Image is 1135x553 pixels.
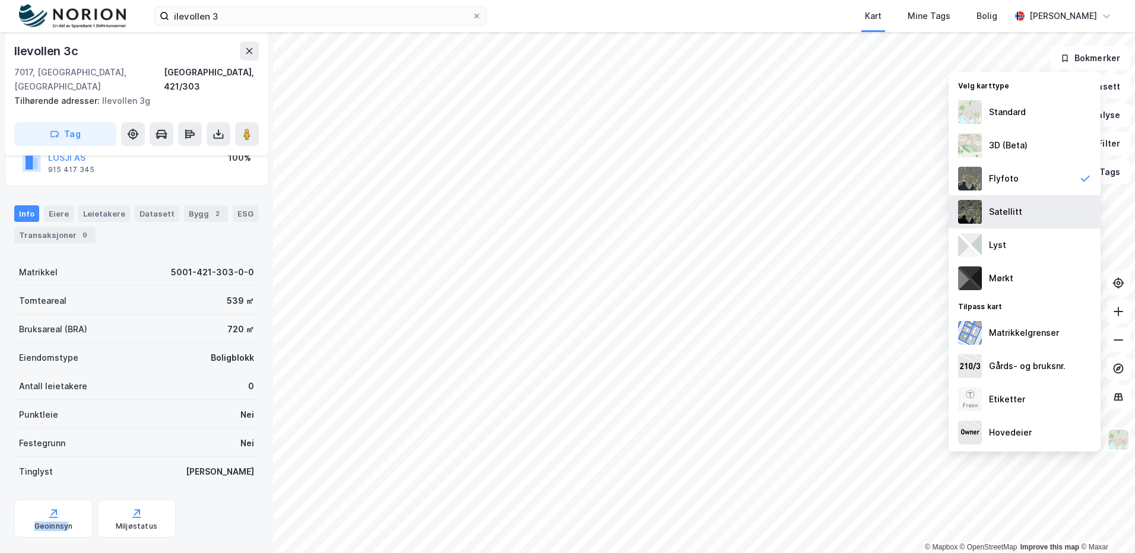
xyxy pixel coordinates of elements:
[14,122,116,146] button: Tag
[989,425,1032,440] div: Hovedeier
[19,265,58,279] div: Matrikkel
[958,321,982,345] img: cadastreBorders.cfe08de4b5ddd52a10de.jpeg
[958,233,982,257] img: luj3wr1y2y3+OchiMxRmMxRlscgabnMEmZ7DJGWxyBpucwSZnsMkZbHIGm5zBJmewyRlscgabnMEmZ7DJGWxyBpucwSZnsMkZ...
[240,436,254,450] div: Nei
[958,266,982,290] img: nCdM7BzjoCAAAAAElFTkSuQmCC
[171,265,254,279] div: 5001-421-303-0-0
[949,295,1101,316] div: Tilpass kart
[14,94,249,108] div: Ilevollen 3g
[227,322,254,336] div: 720 ㎡
[1050,46,1130,70] button: Bokmerker
[48,165,94,174] div: 915 417 345
[1029,9,1097,23] div: [PERSON_NAME]
[1075,160,1130,184] button: Tags
[1076,496,1135,553] div: Kontrollprogram for chat
[44,205,74,222] div: Eiere
[958,387,982,411] img: Z
[211,351,254,365] div: Boligblokk
[14,65,164,94] div: 7017, [GEOGRAPHIC_DATA], [GEOGRAPHIC_DATA]
[958,421,982,444] img: majorOwner.b5e170eddb5c04bfeeff.jpeg
[14,96,102,106] span: Tilhørende adresser:
[135,205,179,222] div: Datasett
[19,351,78,365] div: Eiendomstype
[19,4,126,28] img: norion-logo.80e7a08dc31c2e691866.png
[186,465,254,479] div: [PERSON_NAME]
[169,7,472,25] input: Søk på adresse, matrikkel, gårdeiere, leietakere eller personer
[958,100,982,124] img: Z
[925,543,958,551] a: Mapbox
[19,322,87,336] div: Bruksareal (BRA)
[949,74,1101,96] div: Velg karttype
[14,205,39,222] div: Info
[19,408,58,422] div: Punktleie
[211,208,223,220] div: 2
[958,200,982,224] img: 9k=
[19,379,87,393] div: Antall leietakere
[989,105,1026,119] div: Standard
[78,205,130,222] div: Leietakere
[1107,428,1130,451] img: Z
[248,379,254,393] div: 0
[958,167,982,190] img: Z
[14,227,96,243] div: Transaksjoner
[116,522,157,531] div: Miljøstatus
[989,205,1022,219] div: Satellitt
[958,354,982,378] img: cadastreKeys.547ab17ec502f5a4ef2b.jpeg
[989,271,1013,285] div: Mørkt
[227,294,254,308] div: 539 ㎡
[228,151,251,165] div: 100%
[14,42,81,61] div: Ilevollen 3c
[164,65,259,94] div: [GEOGRAPHIC_DATA], 421/303
[1020,543,1079,551] a: Improve this map
[1073,132,1130,155] button: Filter
[989,238,1006,252] div: Lyst
[958,134,982,157] img: Z
[989,359,1066,373] div: Gårds- og bruksnr.
[240,408,254,422] div: Nei
[184,205,228,222] div: Bygg
[19,436,65,450] div: Festegrunn
[908,9,950,23] div: Mine Tags
[960,543,1017,551] a: OpenStreetMap
[989,392,1025,406] div: Etiketter
[989,138,1028,152] div: 3D (Beta)
[19,465,53,479] div: Tinglyst
[233,205,258,222] div: ESG
[19,294,66,308] div: Tomteareal
[865,9,882,23] div: Kart
[977,9,997,23] div: Bolig
[989,171,1019,186] div: Flyfoto
[79,229,91,241] div: 9
[34,522,73,531] div: Geoinnsyn
[989,326,1059,340] div: Matrikkelgrenser
[1076,496,1135,553] iframe: Chat Widget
